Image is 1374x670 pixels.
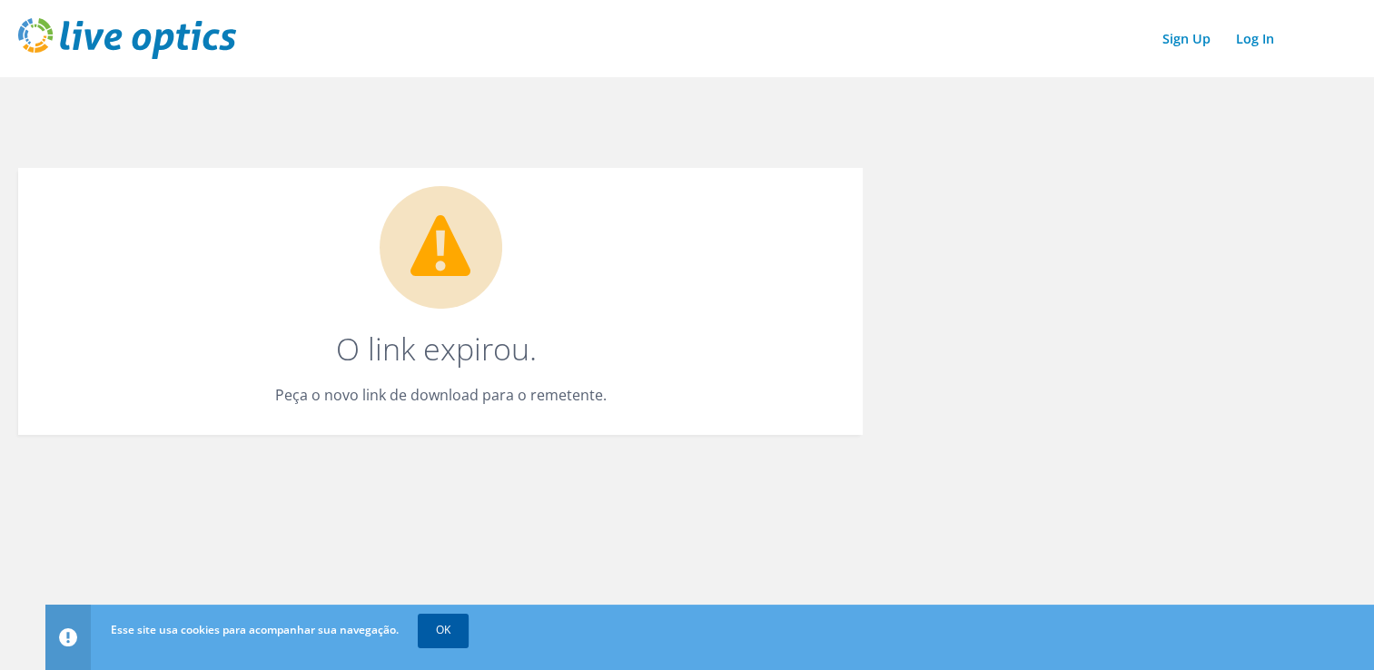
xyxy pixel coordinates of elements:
img: live_optics_svg.svg [18,18,236,59]
p: Peça o novo link de download para o remetente. [54,382,826,408]
span: Esse site usa cookies para acompanhar sua navegação. [111,622,399,637]
a: OK [418,614,469,646]
a: Sign Up [1153,25,1220,52]
h1: O link expirou. [54,333,817,364]
a: Log In [1227,25,1283,52]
